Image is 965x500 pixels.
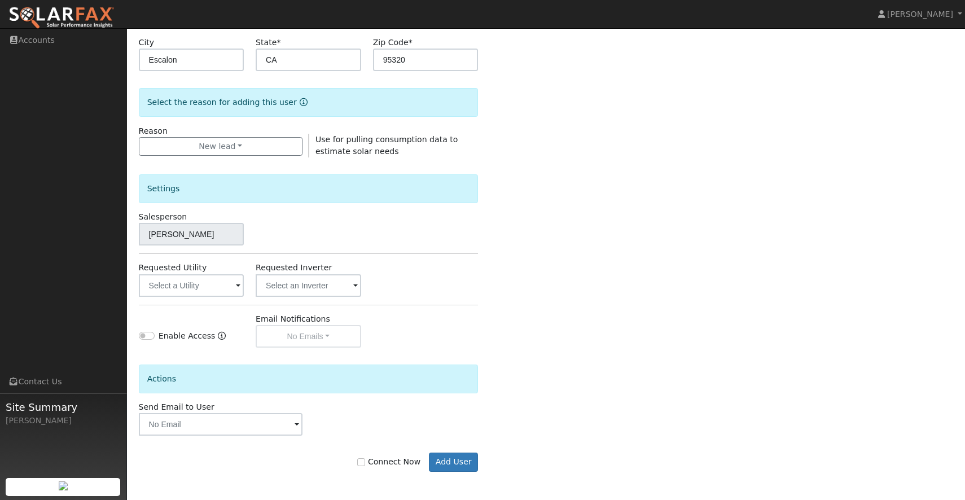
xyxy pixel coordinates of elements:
div: Settings [139,174,479,203]
button: New lead [139,137,302,156]
a: Reason for new user [297,98,308,107]
label: Email Notifications [256,313,330,325]
div: Actions [139,365,479,393]
span: [PERSON_NAME] [887,10,953,19]
label: Reason [139,125,168,137]
div: Select the reason for adding this user [139,88,479,117]
span: Use for pulling consumption data to estimate solar needs [315,135,458,156]
input: No Email [139,413,302,436]
label: Connect Now [357,456,420,468]
img: SolarFax [8,6,115,30]
div: [PERSON_NAME] [6,415,121,427]
input: Select an Inverter [256,274,361,297]
label: Send Email to User [139,401,214,413]
button: Add User [429,453,478,472]
input: Connect Now [357,458,365,466]
span: Site Summary [6,400,121,415]
label: State [256,37,280,49]
label: Requested Inverter [256,262,332,274]
label: Salesperson [139,211,187,223]
input: Select a Utility [139,274,244,297]
span: Required [277,38,280,47]
a: Enable Access [218,330,226,348]
input: Select a User [139,223,244,245]
label: Zip Code [373,37,413,49]
span: Required [409,38,413,47]
label: Enable Access [159,330,216,342]
label: City [139,37,155,49]
label: Requested Utility [139,262,207,274]
img: retrieve [59,481,68,490]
